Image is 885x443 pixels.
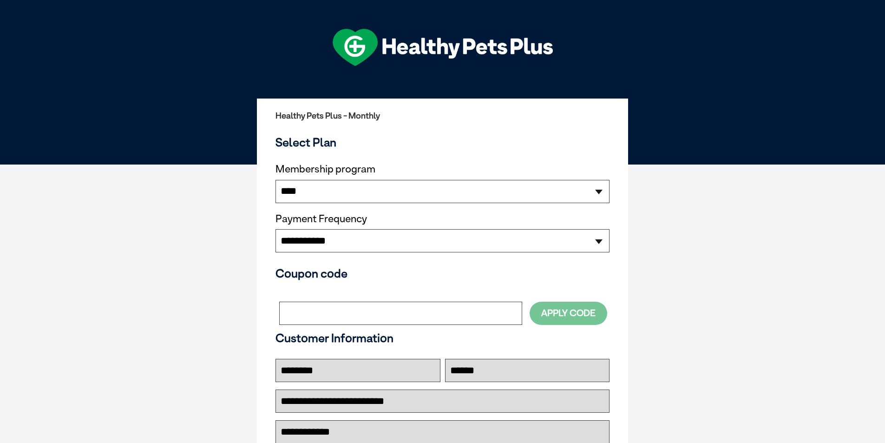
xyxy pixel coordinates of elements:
h2: Healthy Pets Plus - Monthly [275,111,610,120]
img: hpp-logo-landscape-green-white.png [333,29,553,66]
h3: Customer Information [275,331,610,345]
h3: Coupon code [275,266,610,280]
label: Membership program [275,163,610,175]
h3: Select Plan [275,135,610,149]
button: Apply Code [530,302,607,324]
label: Payment Frequency [275,213,367,225]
